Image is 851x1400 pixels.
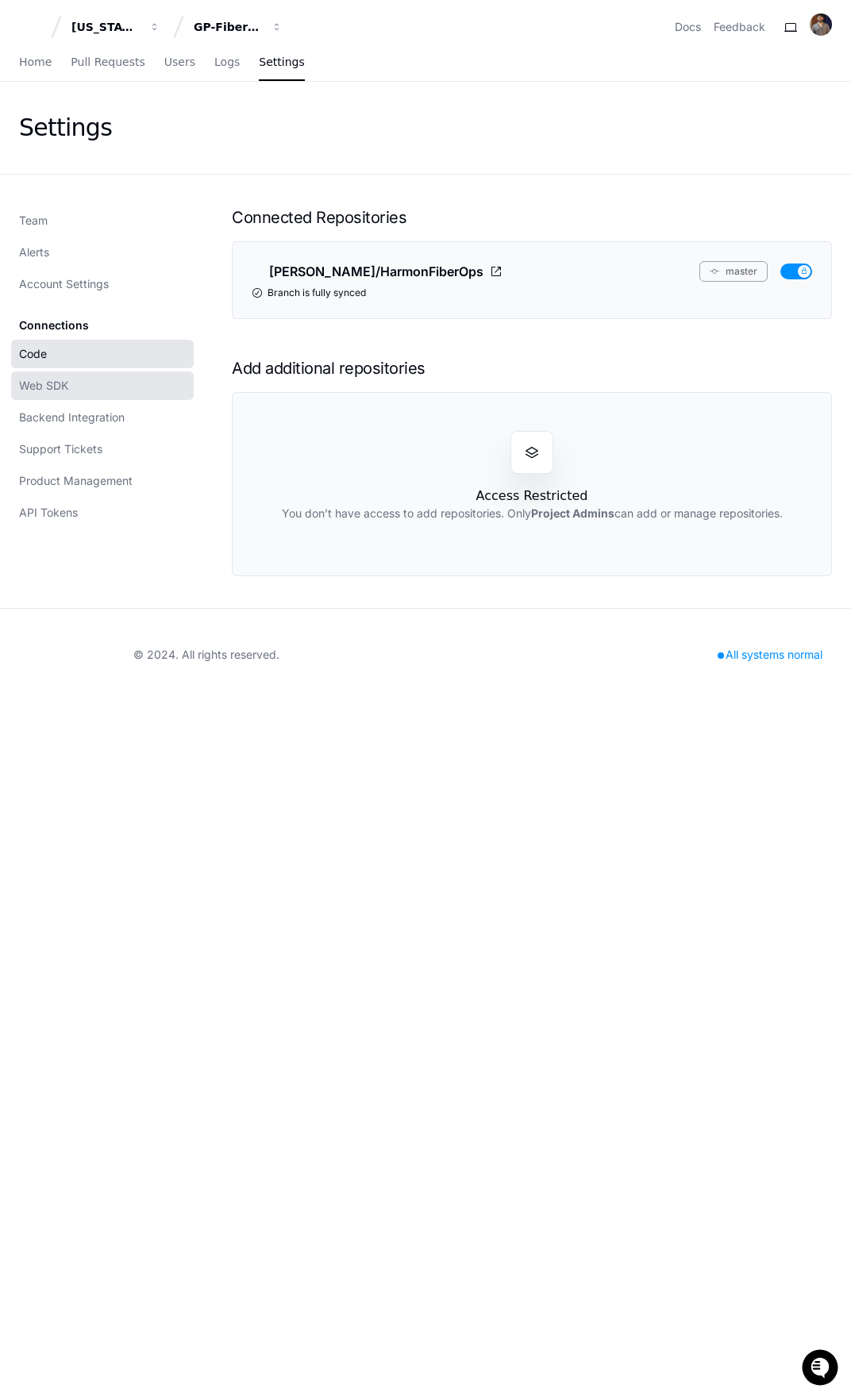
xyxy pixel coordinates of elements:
a: Docs [675,19,701,35]
div: GP-FiberOps [194,19,262,35]
button: Feedback [714,19,765,35]
img: 1736555170064-99ba0984-63c1-480f-8ee9-699278ef63ed [16,118,44,147]
img: PlayerZero [16,16,48,48]
span: Pylon [158,248,192,260]
a: Web SDK [11,371,194,400]
span: Team [19,213,48,229]
span: Code [19,346,47,362]
a: [PERSON_NAME]/HarmonFiberOps [252,261,503,282]
a: Logs [214,44,240,81]
div: [US_STATE] Pacific [71,19,140,35]
span: [DATE] [156,213,188,225]
button: GP-FiberOps [187,13,289,41]
span: Settings [259,57,304,67]
img: Mr Abhinav Kumar [16,198,41,223]
span: Home [19,57,52,67]
a: Powered byPylon [112,248,192,260]
h1: Add additional repositories [232,357,832,379]
a: Pull Requests [71,44,144,81]
span: Users [164,57,195,67]
button: [US_STATE] Pacific [65,13,167,41]
span: Logs [214,57,240,67]
a: Code [11,340,194,368]
span: • [147,213,152,225]
span: Mr [PERSON_NAME] [49,213,144,225]
span: Product Management [19,473,133,489]
a: Support Tickets [11,435,194,463]
a: Team [11,206,194,235]
span: API Tokens [19,505,78,521]
span: Backend Integration [19,410,125,425]
a: Users [164,44,195,81]
button: master [699,261,768,282]
a: Alerts [11,238,194,267]
span: Account Settings [19,276,109,292]
a: Product Management [11,467,194,495]
span: [PERSON_NAME]/HarmonFiberOps [269,262,483,281]
button: Start new chat [270,123,289,142]
button: See all [246,170,289,189]
div: Welcome [16,63,289,89]
div: All systems normal [708,644,832,666]
div: Branch is fully synced [252,287,812,299]
img: 176496148 [810,13,832,36]
div: We're offline, we'll be back soon [54,134,207,147]
h1: Access Restricted [476,487,588,506]
span: Web SDK [19,378,68,394]
a: Account Settings [11,270,194,298]
div: Past conversations [16,173,106,186]
span: Support Tickets [19,441,102,457]
a: API Tokens [11,498,194,527]
h1: Connected Repositories [232,206,832,229]
iframe: Open customer support [800,1348,843,1390]
a: Backend Integration [11,403,194,432]
div: Start new chat [54,118,260,134]
a: Home [19,44,52,81]
span: Pull Requests [71,57,144,67]
div: Settings [19,113,112,142]
div: © 2024. All rights reserved. [133,647,279,663]
h2: You don’t have access to add repositories. Only can add or manage repositories. [282,506,783,521]
a: Settings [259,44,304,81]
span: Alerts [19,244,49,260]
strong: Project Admins [531,506,614,520]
